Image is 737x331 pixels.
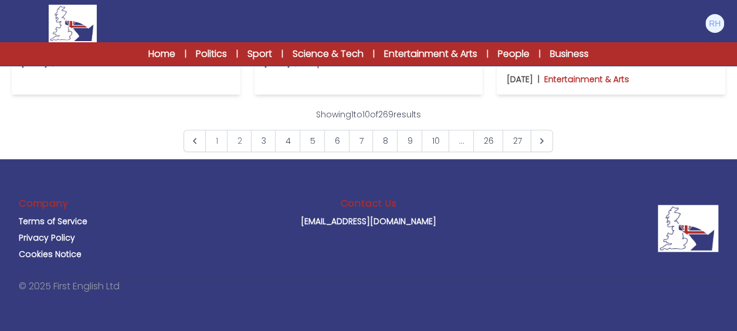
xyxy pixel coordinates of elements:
span: | [236,48,238,60]
a: Next &raquo; [531,130,553,152]
a: Go to page 6 [324,130,349,152]
p: Showing to of results [316,109,421,120]
p: © 2025 First English Ltd [19,279,120,293]
a: Privacy Policy [19,232,75,244]
img: Ruth Humphries [705,14,724,33]
span: | [373,48,375,60]
span: 1 [351,109,354,120]
p: Entertainment & Arts [544,73,629,85]
span: ... [449,130,474,152]
span: | [487,48,488,60]
a: Terms of Service [19,215,87,227]
span: 269 [378,109,393,120]
a: Science & Tech [293,47,364,61]
a: Go to page 27 [502,130,531,152]
a: Go to page 9 [397,130,422,152]
span: 10 [362,109,370,120]
a: Cookies Notice [19,248,81,260]
span: | [185,48,186,60]
h3: Contact Us [341,197,397,211]
b: | [537,73,539,85]
span: | [539,48,541,60]
a: [EMAIL_ADDRESS][DOMAIN_NAME] [301,215,436,227]
a: Home [148,47,175,61]
a: Go to page 2 [227,130,252,152]
p: [DATE] [506,73,532,85]
a: Entertainment & Arts [384,47,477,61]
a: Go to page 7 [349,130,373,152]
a: Go to page 5 [300,130,325,152]
nav: Pagination Navigation [184,109,553,152]
a: Politics [196,47,227,61]
span: | [281,48,283,60]
span: &laquo; Previous [184,130,206,152]
a: Go to page 10 [422,130,449,152]
h3: Company [19,197,69,211]
a: People [498,47,529,61]
a: Go to page 4 [275,130,300,152]
a: Go to page 26 [473,130,503,152]
img: Logo [49,5,97,42]
a: Sport [247,47,272,61]
span: 1 [205,130,227,152]
a: Go to page 3 [251,130,276,152]
a: Go to page 8 [372,130,398,152]
a: Logo [12,5,134,42]
a: Business [550,47,589,61]
img: Company Logo [658,205,718,252]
